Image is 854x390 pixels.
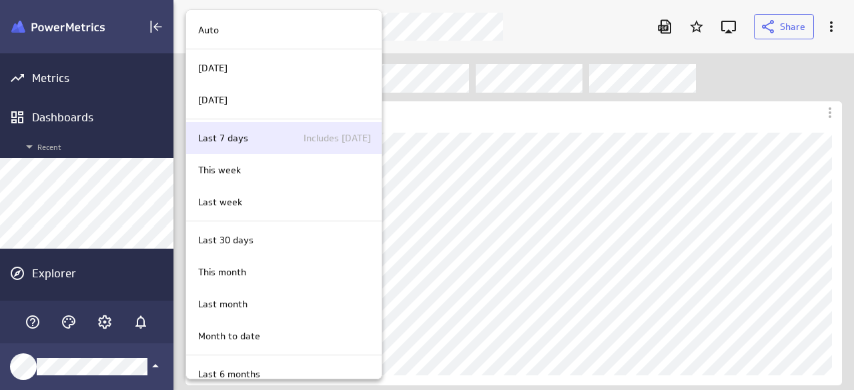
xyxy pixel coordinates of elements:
p: [DATE] [198,93,228,107]
p: Includes [DATE] [286,131,371,145]
div: This month [186,256,382,288]
p: This month [198,265,246,279]
div: Last 6 months [186,358,382,390]
p: Last 30 days [198,233,254,247]
p: Last month [198,297,248,311]
p: Last 7 days [198,131,248,145]
div: Last 7 days [186,122,382,154]
div: Auto [186,14,382,46]
div: Yesterday [186,84,382,116]
div: Last week [186,186,382,218]
p: [DATE] [198,61,228,75]
p: Last 6 months [198,367,260,381]
p: This week [198,163,241,177]
p: Month to date [198,329,260,343]
p: Auto [198,23,219,37]
div: Today [186,52,382,84]
div: Last month [186,288,382,320]
div: This week [186,154,382,186]
div: Last 30 days [186,224,382,256]
div: Month to date [186,320,382,352]
p: Last week [198,195,242,209]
